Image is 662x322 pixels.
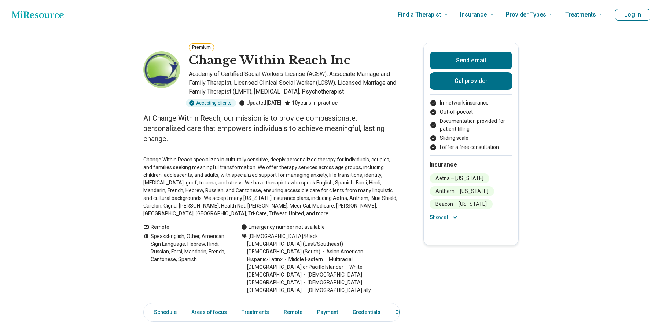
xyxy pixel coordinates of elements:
[313,305,342,320] a: Payment
[239,99,282,107] div: Updated [DATE]
[12,7,64,22] a: Home page
[565,10,596,20] span: Treatments
[430,99,512,151] ul: Payment options
[348,305,385,320] a: Credentials
[302,279,362,286] span: [DEMOGRAPHIC_DATA]
[143,51,180,88] img: Change Within Reach Inc, Academy of Certified Social Workers License (ACSW)
[186,99,236,107] div: Accepting clients
[430,108,512,116] li: Out-of-pocket
[343,263,363,271] span: White
[460,10,487,20] span: Insurance
[302,271,362,279] span: [DEMOGRAPHIC_DATA]
[430,186,494,196] li: Anthem – [US_STATE]
[237,305,273,320] a: Treatments
[430,143,512,151] li: I offer a free consultation
[430,72,512,90] button: Callprovider
[241,279,302,286] span: [DEMOGRAPHIC_DATA]
[391,305,417,320] a: Other
[283,256,323,263] span: Middle Eastern
[143,223,227,231] div: Remote
[143,113,400,144] p: At Change Within Reach, our mission is to provide compassionate, personalized care that empowers ...
[189,70,400,96] p: Academy of Certified Social Workers License (ACSW), Associate Marriage and Family Therapist, Lice...
[241,256,283,263] span: Hispanic/Latinx
[279,305,307,320] a: Remote
[430,160,512,169] h2: Insurance
[241,248,320,256] span: [DEMOGRAPHIC_DATA] (South)
[430,52,512,69] button: Send email
[187,305,231,320] a: Areas of focus
[189,53,350,68] h1: Change Within Reach Inc
[320,248,363,256] span: Asian American
[430,213,459,221] button: Show all
[241,240,343,248] span: [DEMOGRAPHIC_DATA] (East/Southeast)
[241,286,302,294] span: [DEMOGRAPHIC_DATA]
[284,99,338,107] div: 10 years in practice
[189,43,214,51] button: Premium
[430,99,512,107] li: In-network insurance
[145,305,181,320] a: Schedule
[430,134,512,142] li: Sliding scale
[430,117,512,133] li: Documentation provided for patient filling
[430,199,493,209] li: Beacon – [US_STATE]
[323,256,353,263] span: Multiracial
[241,271,302,279] span: [DEMOGRAPHIC_DATA]
[302,286,371,294] span: [DEMOGRAPHIC_DATA] ally
[398,10,441,20] span: Find a Therapist
[249,233,318,240] span: [DEMOGRAPHIC_DATA]/Black
[143,233,227,294] div: Speaks English, Other, American Sign Language, Hebrew, Hindi, Russian, Farsi, Mandarin, French, C...
[506,10,546,20] span: Provider Types
[143,156,400,217] p: Change Within Reach specializes in culturally sensitive, deeply personalized therapy for individu...
[430,173,489,183] li: Aetna – [US_STATE]
[241,223,325,231] div: Emergency number not available
[241,263,343,271] span: [DEMOGRAPHIC_DATA] or Pacific Islander
[615,9,650,21] button: Log In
